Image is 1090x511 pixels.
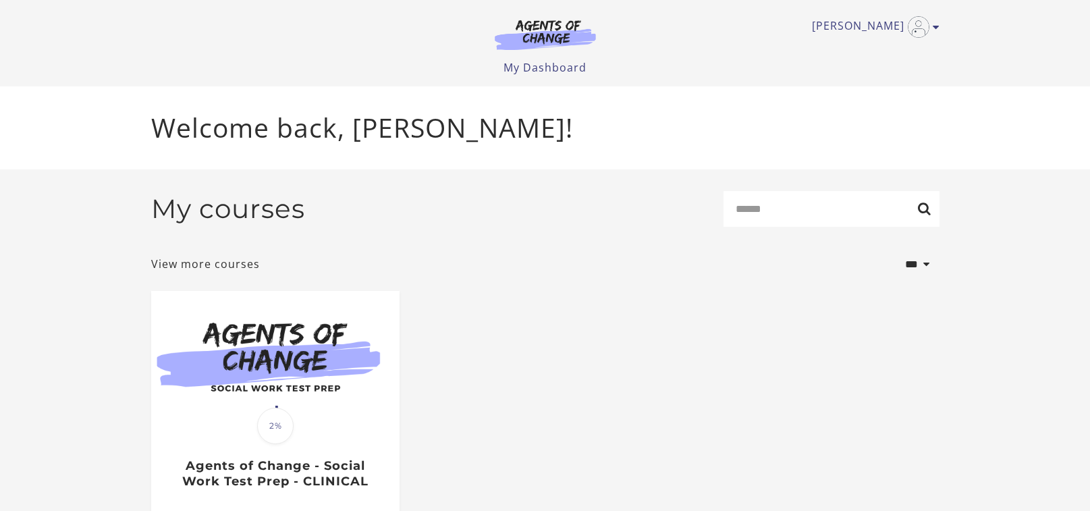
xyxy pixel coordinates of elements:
[481,19,610,50] img: Agents of Change Logo
[257,408,294,444] span: 2%
[151,256,260,272] a: View more courses
[165,458,385,489] h3: Agents of Change - Social Work Test Prep - CLINICAL
[151,193,305,225] h2: My courses
[812,16,933,38] a: Toggle menu
[151,108,939,148] p: Welcome back, [PERSON_NAME]!
[503,60,587,75] a: My Dashboard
